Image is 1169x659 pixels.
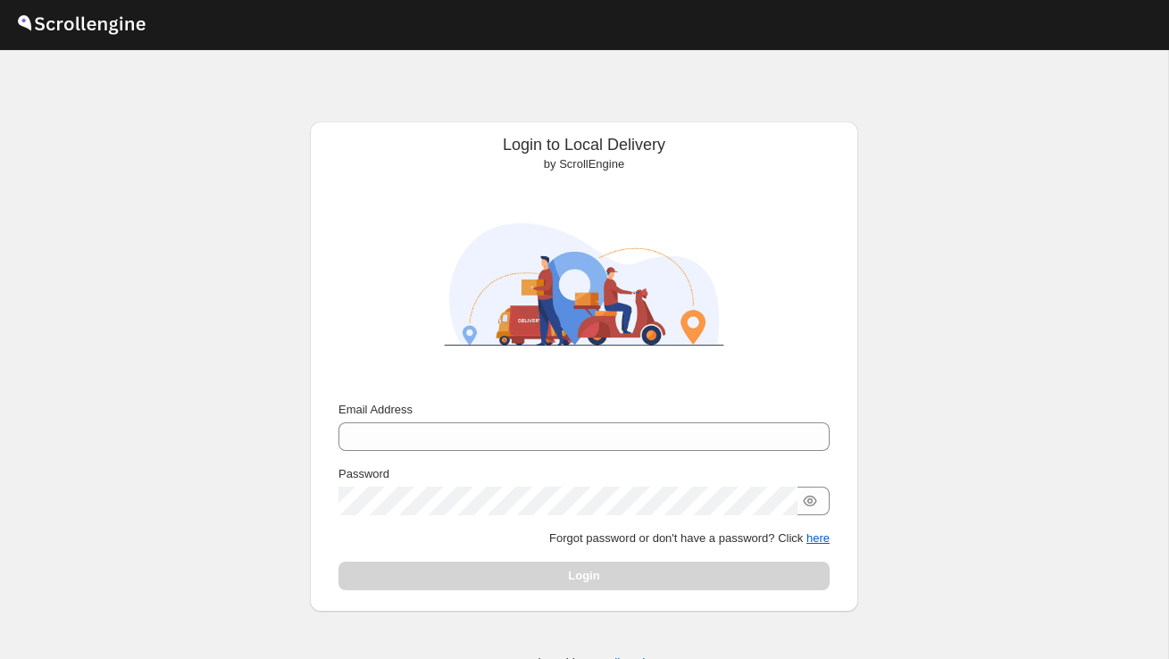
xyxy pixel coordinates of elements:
span: Password [338,467,389,480]
span: by ScrollEngine [544,157,624,171]
img: ScrollEngine [428,180,740,388]
button: here [806,531,830,545]
div: Login to Local Delivery [324,136,844,173]
span: Email Address [338,403,413,416]
p: Forgot password or don't have a password? Click [338,530,830,547]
